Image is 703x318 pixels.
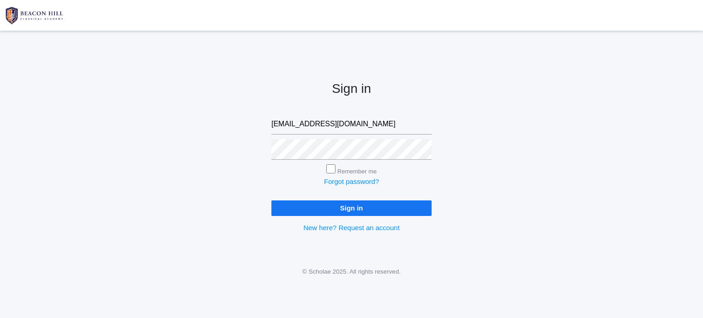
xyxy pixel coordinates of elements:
label: Remember me [337,168,377,175]
input: Sign in [271,200,432,216]
input: Email address [271,114,432,135]
a: Forgot password? [324,178,379,185]
h2: Sign in [271,82,432,96]
a: New here? Request an account [303,224,400,232]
